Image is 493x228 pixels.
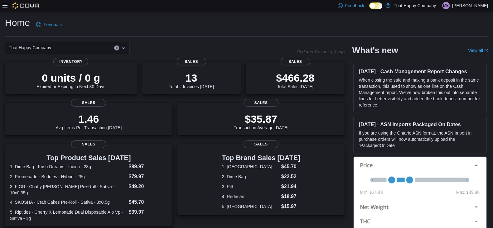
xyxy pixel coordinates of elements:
[222,164,279,170] dt: 1. [GEOGRAPHIC_DATA]
[297,49,345,54] p: Updated 3 minute(s) ago
[222,203,279,210] dt: 5. [GEOGRAPHIC_DATA]
[128,173,167,180] dd: $79.97
[359,68,481,74] h3: [DATE] - Cash Management Report Changes
[359,77,481,108] p: When closing the safe and making a bank deposit in the same transaction, this used to show as one...
[276,72,314,84] p: $466.28
[128,183,167,190] dd: $49.20
[10,199,126,205] dt: 4. SKOSHA - Crab Cakes Pre-Roll - Sativa - 3x0.5g
[438,2,440,9] p: |
[9,44,51,51] span: That Happy Company
[468,48,488,53] a: View allExternal link
[222,154,300,162] h3: Top Brand Sales [DATE]
[10,164,126,170] dt: 1. Dime Bag - Kush Dreams - Indica - 28g
[345,2,364,9] span: Feedback
[280,58,310,65] span: Sales
[281,173,300,180] dd: $22.52
[10,173,126,180] dt: 2. Promenade - Buddies - Hybrid - 28g
[10,183,126,196] dt: 3. FIGR - Chatty [PERSON_NAME] Pre-Roll - Sativa - 10x0.35g
[222,183,279,190] dt: 3. Piff
[281,193,300,200] dd: $18.97
[36,72,105,84] p: 0 units / 0 g
[234,113,288,125] p: $35.87
[36,72,105,89] div: Expired or Expiring in Next 30 Days
[234,113,288,130] div: Transaction Average [DATE]
[222,193,279,200] dt: 4. Redecan
[484,49,488,53] svg: External link
[281,203,300,210] dd: $15.97
[71,99,106,107] span: Sales
[176,58,206,65] span: Sales
[53,58,88,65] span: Inventory
[394,2,436,9] p: That Happy Company
[281,183,300,190] dd: $21.94
[276,72,314,89] div: Total Sales [DATE]
[56,113,122,125] p: 1.46
[359,121,481,127] h3: [DATE] - ASN Imports Packaged On Dates
[56,113,122,130] div: Avg Items Per Transaction [DATE]
[121,45,126,50] button: Open list of options
[128,208,167,216] dd: $39.97
[12,2,40,9] img: Cova
[244,140,278,148] span: Sales
[352,45,398,55] h2: What's new
[5,17,30,29] h1: Home
[443,2,449,9] span: MB
[34,18,65,31] a: Feedback
[442,2,450,9] div: Mark Borromeo
[359,130,481,149] p: If you are using the Ontario ASN format, the ASN Import in purchase orders will now automatically...
[10,154,167,162] h3: Top Product Sales [DATE]
[452,2,488,9] p: [PERSON_NAME]
[169,72,214,89] div: Total # Invoices [DATE]
[114,45,119,50] button: Clear input
[128,163,167,170] dd: $89.97
[10,209,126,221] dt: 5. Riptides - Cherry X Lemonade Dual Disposable Aio Vp - Sativa - 1g
[128,198,167,206] dd: $45.70
[369,2,382,9] input: Dark Mode
[169,72,214,84] p: 13
[71,140,106,148] span: Sales
[244,99,278,107] span: Sales
[281,163,300,170] dd: $45.70
[222,173,279,180] dt: 2. Dime Bag
[44,21,63,28] span: Feedback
